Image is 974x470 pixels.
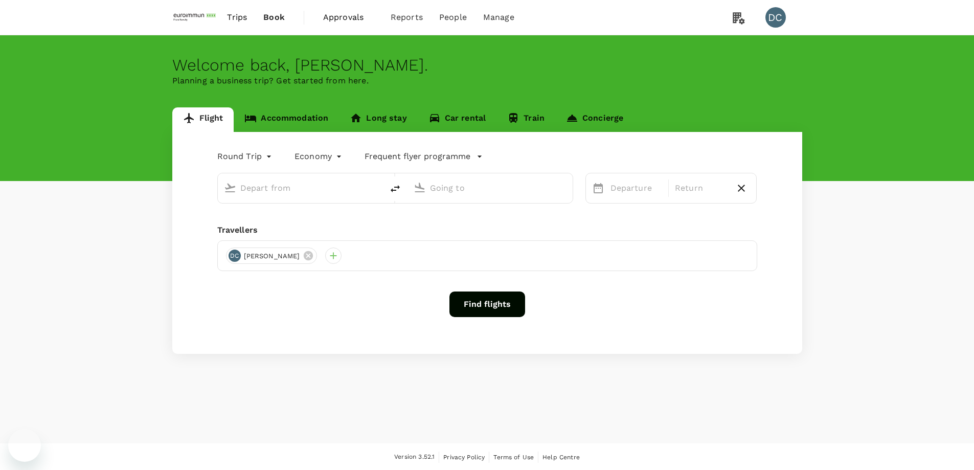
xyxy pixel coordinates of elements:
div: Round Trip [217,148,275,165]
div: DC[PERSON_NAME] [226,248,318,264]
a: Train [496,107,555,132]
span: Manage [483,11,514,24]
span: Trips [227,11,247,24]
span: Version 3.52.1 [394,452,435,462]
input: Going to [430,180,551,196]
button: Open [565,187,568,189]
div: Economy [295,148,344,165]
img: EUROIMMUN (South East Asia) Pte. Ltd. [172,6,219,29]
a: Privacy Policy [443,452,485,463]
button: Frequent flyer programme [365,150,483,163]
span: Terms of Use [493,454,534,461]
div: DC [229,250,241,262]
p: Departure [610,182,662,194]
iframe: Button to launch messaging window [8,429,41,462]
a: Concierge [555,107,634,132]
span: Reports [391,11,423,24]
span: Help Centre [542,454,580,461]
a: Terms of Use [493,452,534,463]
input: Depart from [240,180,361,196]
a: Help Centre [542,452,580,463]
span: Privacy Policy [443,454,485,461]
span: Approvals [323,11,374,24]
a: Flight [172,107,234,132]
a: Car rental [418,107,497,132]
span: Book [263,11,285,24]
div: Travellers [217,224,757,236]
button: Find flights [449,292,525,317]
a: Long stay [339,107,417,132]
button: delete [383,176,407,201]
div: Welcome back , [PERSON_NAME] . [172,56,802,75]
span: [PERSON_NAME] [238,251,306,261]
button: Open [376,187,378,189]
p: Planning a business trip? Get started from here. [172,75,802,87]
p: Return [675,182,727,194]
p: Frequent flyer programme [365,150,470,163]
span: People [439,11,467,24]
a: Accommodation [234,107,339,132]
div: DC [765,7,786,28]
